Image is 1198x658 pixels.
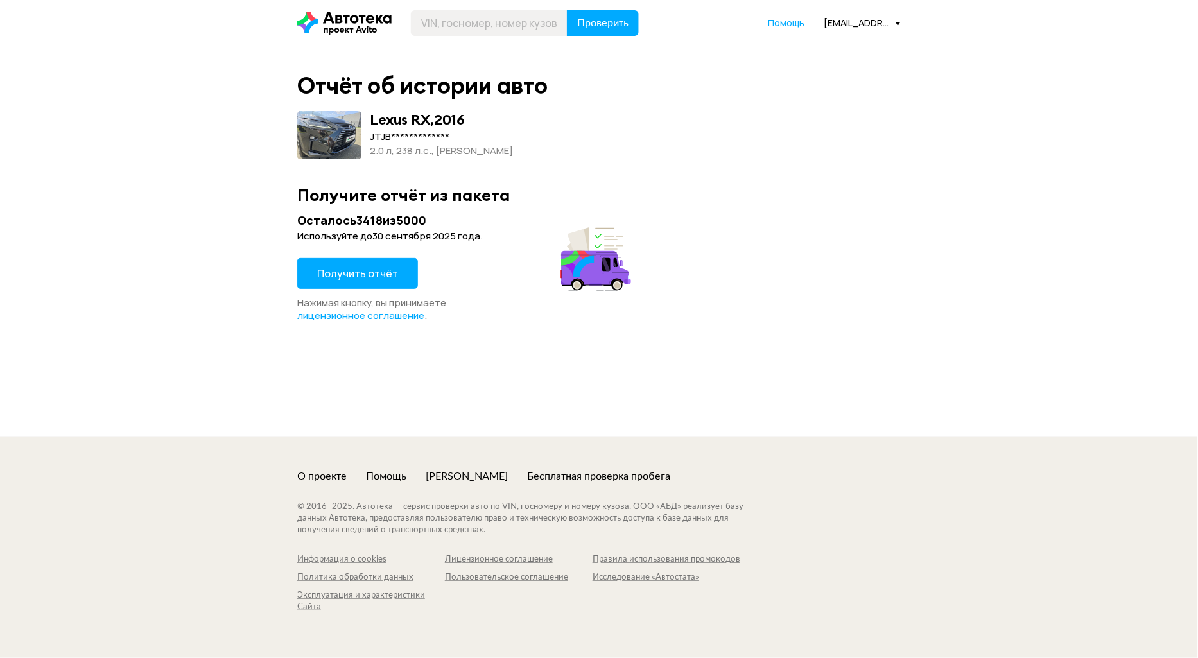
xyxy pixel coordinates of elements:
[317,266,398,281] span: Получить отчёт
[824,17,901,29] div: [EMAIL_ADDRESS][DOMAIN_NAME]
[297,296,446,322] span: Нажимая кнопку, вы принимаете .
[297,72,548,100] div: Отчёт об истории авто
[297,258,418,289] button: Получить отчёт
[370,111,465,128] div: Lexus RX , 2016
[426,469,508,483] a: [PERSON_NAME]
[768,17,804,29] span: Помощь
[445,554,593,566] a: Лицензионное соглашение
[768,17,804,30] a: Помощь
[297,212,635,229] div: Осталось 3418 из 5000
[297,469,347,483] a: О проекте
[297,309,424,322] a: лицензионное соглашение
[297,554,445,566] a: Информация о cookies
[411,10,568,36] input: VIN, госномер, номер кузова
[297,572,445,584] a: Политика обработки данных
[370,144,513,158] div: 2.0 л, 238 л.c., [PERSON_NAME]
[297,185,901,205] div: Получите отчёт из пакета
[366,469,406,483] a: Помощь
[593,572,740,584] a: Исследование «Автостата»
[577,18,629,28] span: Проверить
[527,469,670,483] a: Бесплатная проверка пробега
[593,554,740,566] a: Правила использования промокодов
[297,501,769,536] div: © 2016– 2025 . Автотека — сервис проверки авто по VIN, госномеру и номеру кузова. ООО «АБД» реали...
[297,590,445,613] a: Эксплуатация и характеристики Сайта
[567,10,639,36] button: Проверить
[297,230,635,243] div: Используйте до 30 сентября 2025 года .
[445,572,593,584] a: Пользовательское соглашение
